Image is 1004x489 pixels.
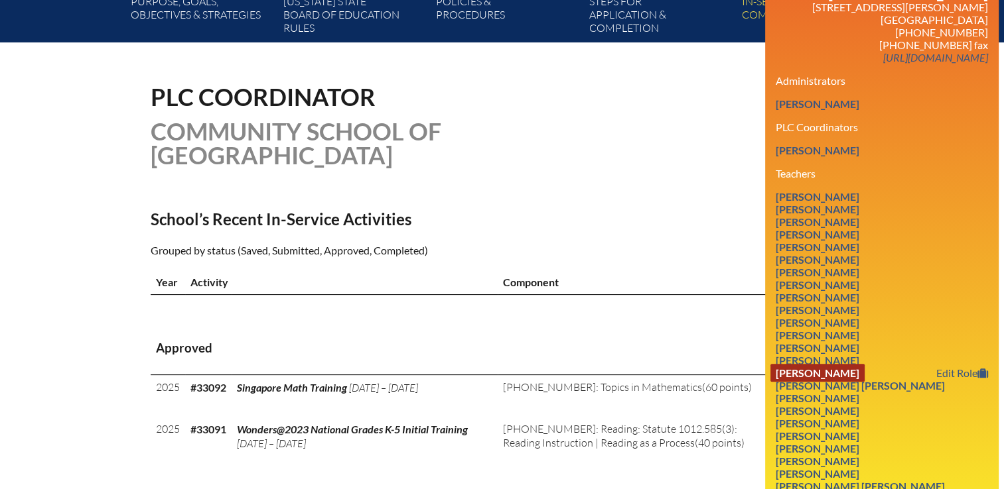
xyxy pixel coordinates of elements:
a: [PERSON_NAME] [770,301,865,319]
p: [STREET_ADDRESS][PERSON_NAME] [GEOGRAPHIC_DATA] [PHONE_NUMBER] [PHONE_NUMBER] fax [776,1,988,64]
span: [PHONE_NUMBER]: Reading: Statute 1012.585(3): Reading Instruction | Reading as a Process [503,422,737,449]
a: [PERSON_NAME] [770,225,865,243]
h2: School’s Recent In-Service Activities [151,209,618,229]
b: #33091 [190,423,226,435]
span: [DATE] – [DATE] [237,437,306,450]
h3: Administrators [776,74,988,87]
a: [PERSON_NAME] [770,427,865,445]
a: [PERSON_NAME] [770,95,865,113]
a: [PERSON_NAME] [770,452,865,470]
a: [PERSON_NAME] [770,326,865,344]
a: [PERSON_NAME] [770,439,865,457]
a: [PERSON_NAME] [770,464,865,482]
a: [PERSON_NAME] [770,213,865,231]
a: [PERSON_NAME] [770,364,865,382]
a: [PERSON_NAME] [770,200,865,218]
a: [PERSON_NAME] [770,250,865,268]
a: [PERSON_NAME] [770,402,865,419]
a: [PERSON_NAME] [770,414,865,432]
a: [PERSON_NAME] [770,188,865,205]
a: [PERSON_NAME] [770,141,865,159]
a: [URL][DOMAIN_NAME] [878,48,993,66]
span: Singapore Math Training [237,381,347,394]
a: [PERSON_NAME] [PERSON_NAME] [770,376,950,394]
a: Edit Role [931,364,993,382]
a: [PERSON_NAME] [770,339,865,356]
a: [PERSON_NAME] [770,313,865,331]
span: Community School of [GEOGRAPHIC_DATA] [151,117,441,170]
td: (60 points) [498,375,773,417]
span: [DATE] – [DATE] [349,381,418,394]
a: [PERSON_NAME] [770,288,865,306]
span: [PHONE_NUMBER]: Topics in Mathematics [503,380,702,394]
th: Activity [185,270,498,295]
a: [PERSON_NAME] [770,351,865,369]
a: [PERSON_NAME] [770,389,865,407]
a: [PERSON_NAME] [770,276,865,294]
h3: Teachers [776,167,988,180]
h3: PLC Coordinators [776,121,988,133]
b: #33092 [190,381,226,394]
td: 2025 [151,375,185,417]
span: PLC Coordinator [151,82,376,111]
a: [PERSON_NAME] [770,263,865,281]
th: Year [151,270,185,295]
a: [PERSON_NAME] [770,238,865,256]
span: Wonders@2023 National Grades K-5 Initial Training [237,423,468,435]
p: Grouped by status (Saved, Submitted, Approved, Completed) [151,242,618,259]
th: Component [498,270,773,295]
h3: Approved [156,340,849,356]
